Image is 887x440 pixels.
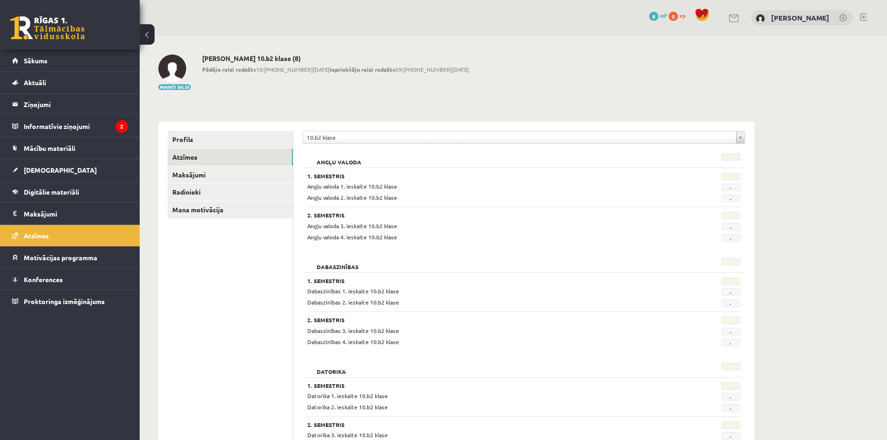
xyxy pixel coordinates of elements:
[722,432,740,440] span: -
[722,288,740,296] span: -
[722,404,740,412] span: -
[756,14,765,23] img: Kristers Raginskis
[12,181,128,203] a: Digitālie materiāli
[307,431,388,439] span: Datorika 3. ieskaite 10.b2 klase
[12,203,128,224] a: Maksājumi
[158,84,191,90] button: Mainīt bildi
[12,72,128,93] a: Aktuāli
[307,392,388,399] span: Datorika 1. ieskaite 10.b2 klase
[12,115,128,137] a: Informatīvie ziņojumi2
[722,339,740,346] span: -
[24,275,63,284] span: Konferences
[24,78,46,87] span: Aktuāli
[722,299,740,307] span: -
[649,12,667,19] a: 8 mP
[307,338,399,345] span: Dabaszinības 4. ieskaite 10.b2 klase
[307,403,388,411] span: Datorika 2. ieskaite 10.b2 klase
[12,94,128,115] a: Ziņojumi
[303,131,745,143] a: 10.b2 klase
[307,194,397,201] span: Angļu valoda 2. ieskaite 10.b2 klase
[202,65,469,74] span: 10:[PHONE_NUMBER][DATE] 09:[PHONE_NUMBER][DATE]
[168,166,293,183] a: Maksājumi
[12,291,128,312] a: Proktoringa izmēģinājums
[24,166,97,174] span: [DEMOGRAPHIC_DATA]
[722,234,740,242] span: -
[307,131,732,143] span: 10.b2 klase
[307,363,355,372] h2: Datorika
[307,421,666,428] h3: 2. Semestris
[24,56,47,65] span: Sākums
[307,212,666,218] h3: 2. Semestris
[307,233,397,241] span: Angļu valoda 4. ieskaite 10.b2 klase
[12,159,128,181] a: [DEMOGRAPHIC_DATA]
[307,327,399,334] span: Dabaszinības 3. ieskaite 10.b2 klase
[307,382,666,389] h3: 1. Semestris
[12,269,128,290] a: Konferences
[669,12,690,19] a: 0 xp
[307,153,371,162] h2: Angļu valoda
[10,16,85,40] a: Rīgas 1. Tālmācības vidusskola
[12,50,128,71] a: Sākums
[168,183,293,201] a: Radinieki
[307,258,368,267] h2: Dabaszinības
[722,183,740,191] span: -
[307,317,666,323] h3: 2. Semestris
[115,120,128,133] i: 2
[12,225,128,246] a: Atzīmes
[202,66,256,73] b: Pēdējo reizi redzēts
[669,12,678,21] span: 0
[722,328,740,335] span: -
[24,253,97,262] span: Motivācijas programma
[660,12,667,19] span: mP
[307,287,399,295] span: Dabaszinības 1. ieskaite 10.b2 klase
[168,201,293,218] a: Mana motivācija
[12,247,128,268] a: Motivācijas programma
[24,203,128,224] legend: Maksājumi
[307,183,397,190] span: Angļu valoda 1. ieskaite 10.b2 klase
[649,12,658,21] span: 8
[168,149,293,166] a: Atzīmes
[771,13,829,22] a: [PERSON_NAME]
[307,173,666,179] h3: 1. Semestris
[722,393,740,400] span: -
[24,297,105,305] span: Proktoringa izmēģinājums
[307,278,666,284] h3: 1. Semestris
[24,94,128,115] legend: Ziņojumi
[158,54,186,82] img: Kristers Raginskis
[12,137,128,159] a: Mācību materiāli
[307,222,397,230] span: Angļu valoda 3. ieskaite 10.b2 klase
[679,12,685,19] span: xp
[168,131,293,148] a: Profils
[202,54,469,62] h2: [PERSON_NAME] 10.b2 klase (8)
[330,66,395,73] b: Iepriekšējo reizi redzēts
[24,188,79,196] span: Digitālie materiāli
[722,223,740,230] span: -
[24,144,75,152] span: Mācību materiāli
[24,231,49,240] span: Atzīmes
[24,115,128,137] legend: Informatīvie ziņojumi
[722,195,740,202] span: -
[307,298,399,306] span: Dabaszinības 2. ieskaite 10.b2 klase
